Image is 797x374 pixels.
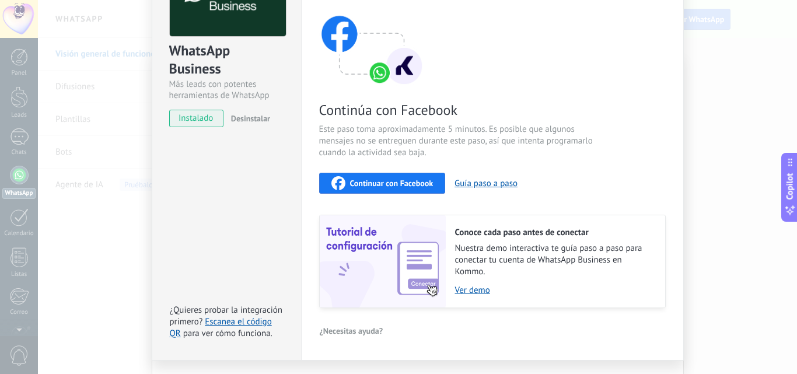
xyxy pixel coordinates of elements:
div: Más leads con potentes herramientas de WhatsApp [169,79,284,101]
span: Desinstalar [231,113,270,124]
button: Desinstalar [226,110,270,127]
span: ¿Necesitas ayuda? [320,327,383,335]
span: Continuar con Facebook [350,179,434,187]
span: Continúa con Facebook [319,101,597,119]
span: instalado [170,110,223,127]
h2: Conoce cada paso antes de conectar [455,227,653,238]
div: WhatsApp Business [169,41,284,79]
span: para ver cómo funciona. [183,328,272,339]
span: Nuestra demo interactiva te guía paso a paso para conectar tu cuenta de WhatsApp Business en Kommo. [455,243,653,278]
span: ¿Quieres probar la integración primero? [170,305,283,327]
button: Continuar con Facebook [319,173,446,194]
span: Copilot [784,173,796,200]
button: Guía paso a paso [455,178,518,189]
a: Escanea el código QR [170,316,272,339]
span: Este paso toma aproximadamente 5 minutos. Es posible que algunos mensajes no se entreguen durante... [319,124,597,159]
button: ¿Necesitas ayuda? [319,322,384,340]
a: Ver demo [455,285,653,296]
